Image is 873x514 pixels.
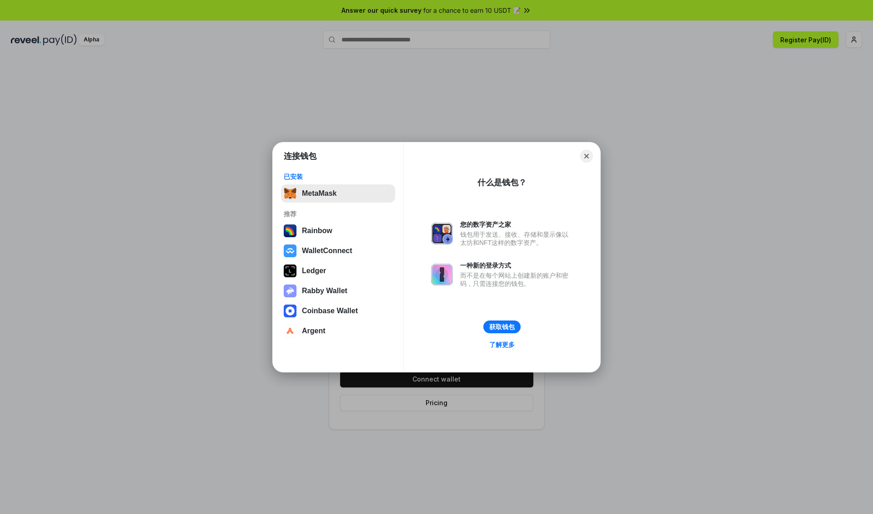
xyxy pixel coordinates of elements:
[460,220,573,229] div: 您的数字资产之家
[484,339,520,351] a: 了解更多
[284,325,296,337] img: svg+xml,%3Csvg%20width%3D%2228%22%20height%3D%2228%22%20viewBox%3D%220%200%2028%2028%22%20fill%3D...
[281,262,395,280] button: Ledger
[284,285,296,297] img: svg+xml,%3Csvg%20xmlns%3D%22http%3A%2F%2Fwww.w3.org%2F2000%2Fsvg%22%20fill%3D%22none%22%20viewBox...
[431,264,453,285] img: svg+xml,%3Csvg%20xmlns%3D%22http%3A%2F%2Fwww.w3.org%2F2000%2Fsvg%22%20fill%3D%22none%22%20viewBox...
[431,223,453,244] img: svg+xml,%3Csvg%20xmlns%3D%22http%3A%2F%2Fwww.w3.org%2F2000%2Fsvg%22%20fill%3D%22none%22%20viewBox...
[284,224,296,237] img: svg+xml,%3Csvg%20width%3D%22120%22%20height%3D%22120%22%20viewBox%3D%220%200%20120%20120%22%20fil...
[284,173,392,181] div: 已安装
[284,151,316,162] h1: 连接钱包
[284,210,392,218] div: 推荐
[284,305,296,317] img: svg+xml,%3Csvg%20width%3D%2228%22%20height%3D%2228%22%20viewBox%3D%220%200%2028%2028%22%20fill%3D...
[281,184,395,203] button: MetaMask
[281,322,395,340] button: Argent
[580,150,593,163] button: Close
[477,177,527,188] div: 什么是钱包？
[281,282,395,300] button: Rabby Wallet
[483,321,521,333] button: 获取钱包
[302,307,358,315] div: Coinbase Wallet
[284,187,296,200] img: svg+xml,%3Csvg%20fill%3D%22none%22%20height%3D%2233%22%20viewBox%3D%220%200%2035%2033%22%20width%...
[302,267,326,275] div: Ledger
[302,189,336,198] div: MetaMask
[302,287,347,295] div: Rabby Wallet
[281,242,395,260] button: WalletConnect
[302,247,352,255] div: WalletConnect
[460,261,573,270] div: 一种新的登录方式
[460,230,573,247] div: 钱包用于发送、接收、存储和显示像以太坊和NFT这样的数字资产。
[284,265,296,277] img: svg+xml,%3Csvg%20xmlns%3D%22http%3A%2F%2Fwww.w3.org%2F2000%2Fsvg%22%20width%3D%2228%22%20height%3...
[302,327,326,335] div: Argent
[284,244,296,257] img: svg+xml,%3Csvg%20width%3D%2228%22%20height%3D%2228%22%20viewBox%3D%220%200%2028%2028%22%20fill%3D...
[460,271,573,288] div: 而不是在每个网站上创建新的账户和密码，只需连接您的钱包。
[489,341,515,349] div: 了解更多
[281,222,395,240] button: Rainbow
[489,323,515,331] div: 获取钱包
[281,302,395,320] button: Coinbase Wallet
[302,227,332,235] div: Rainbow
